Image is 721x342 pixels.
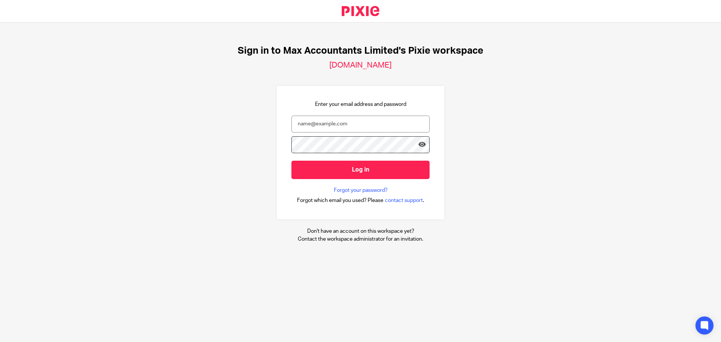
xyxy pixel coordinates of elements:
span: contact support [385,197,423,204]
p: Don't have an account on this workspace yet? [298,227,423,235]
h1: Sign in to Max Accountants Limited's Pixie workspace [238,45,483,57]
h2: [DOMAIN_NAME] [329,60,392,70]
input: Log in [291,161,430,179]
input: name@example.com [291,116,430,133]
span: Forgot which email you used? Please [297,197,383,204]
a: Forgot your password? [334,187,388,194]
p: Contact the workspace administrator for an invitation. [298,235,423,243]
p: Enter your email address and password [315,101,406,108]
div: . [297,196,424,205]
